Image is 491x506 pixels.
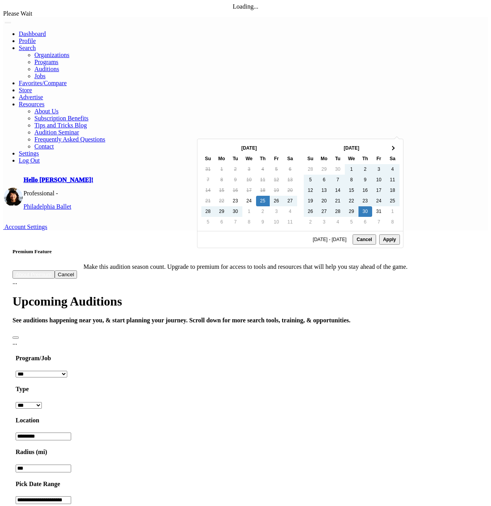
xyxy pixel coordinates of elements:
td: 13 [283,175,297,185]
h4: Program/Job [16,355,475,362]
a: Tips and Tricks Blog [34,122,87,129]
td: 22 [215,196,229,206]
td: 26 [270,196,283,206]
a: Dashboard [19,30,46,37]
td: 27 [283,196,297,206]
td: 25 [256,196,270,206]
td: 10 [270,217,283,227]
button: Apply [379,234,400,245]
span: Professional [23,190,54,197]
th: Sa [283,154,297,164]
td: 13 [317,185,331,196]
th: Th [358,154,372,164]
td: 6 [283,164,297,175]
td: 1 [215,164,229,175]
td: 14 [331,185,345,196]
td: 15 [345,185,358,196]
th: Fr [270,154,283,164]
td: 1 [242,206,256,217]
a: Log Out [19,157,40,164]
h4: Pick Date Range [16,481,475,488]
a: Search [19,45,36,51]
td: 7 [229,217,242,227]
a: Auditions [34,66,59,72]
td: 2 [358,164,372,175]
td: 18 [256,185,270,196]
td: 20 [283,185,297,196]
td: 10 [242,175,256,185]
td: 21 [201,196,215,206]
td: 6 [215,217,229,227]
td: 2 [256,206,270,217]
td: 25 [386,196,400,206]
a: Settings [19,150,39,157]
th: [DATE] [215,143,283,154]
td: 21 [331,196,345,206]
div: Make this audition season count. Upgrade to premium for access to tools and resources that will h... [13,263,478,270]
a: Hello [PERSON_NAME]! [23,177,93,183]
td: 5 [270,164,283,175]
h4: Radius (mi) [16,449,47,456]
td: 2 [229,164,242,175]
button: Cancel [55,270,77,279]
td: 9 [256,217,270,227]
td: 28 [331,206,345,217]
td: 29 [345,206,358,217]
td: 5 [345,217,358,227]
a: Audition Seminar [34,129,79,136]
td: 26 [304,206,317,217]
td: 1 [386,206,400,217]
td: 3 [372,164,386,175]
td: 19 [270,185,283,196]
a: Resources [19,101,45,107]
td: 4 [283,206,297,217]
td: 20 [317,196,331,206]
a: Organizations [34,52,69,58]
th: [DATE] [317,143,386,154]
td: 8 [242,217,256,227]
td: 19 [304,196,317,206]
h4: Location [16,417,475,424]
td: 30 [229,206,242,217]
div: ... [13,339,478,346]
td: 15 [215,185,229,196]
td: 12 [270,175,283,185]
a: Account Settings [3,223,47,231]
td: 11 [386,175,400,185]
td: 10 [372,175,386,185]
h1: Upcoming Auditions [13,294,478,309]
th: Mo [317,154,331,164]
td: 27 [317,206,331,217]
a: Frequently Asked Questions [34,136,105,143]
td: 28 [201,206,215,217]
td: 8 [215,175,229,185]
a: Favorites/Compare [19,80,67,86]
td: 22 [345,196,358,206]
td: 3 [317,217,331,227]
th: We [345,154,358,164]
a: Programs [34,59,58,65]
td: 9 [229,175,242,185]
th: Sa [386,154,400,164]
button: Toggle navigation [5,22,11,23]
a: About Us [34,108,59,114]
td: 14 [201,185,215,196]
td: 16 [229,185,242,196]
h4: See auditions happening near you, & start planning your journey. Scroll down for more search tool... [13,317,478,324]
ul: Resources [19,52,488,80]
span: - [56,190,58,197]
td: 6 [358,217,372,227]
td: 8 [345,175,358,185]
td: 3 [270,206,283,217]
td: 3 [242,164,256,175]
td: 30 [331,164,345,175]
a: Jobs [34,73,45,79]
td: 23 [229,196,242,206]
th: Tu [229,154,242,164]
a: Store [19,87,32,93]
th: Su [201,154,215,164]
td: 12 [304,185,317,196]
td: 9 [358,175,372,185]
td: 23 [358,196,372,206]
th: Su [304,154,317,164]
